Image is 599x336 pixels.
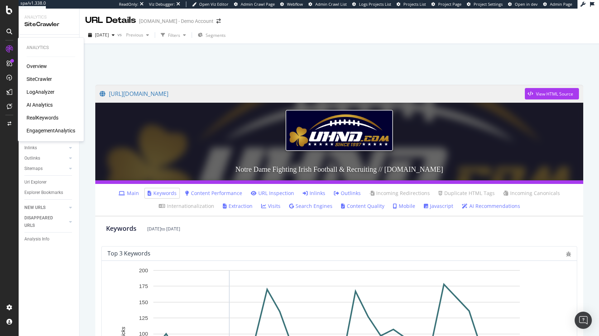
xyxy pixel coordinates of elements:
button: Segments [195,29,229,41]
a: Analysis Info [24,235,74,243]
span: Open Viz Editor [199,1,229,7]
div: Analytics [24,14,73,20]
div: top 3 keywords [107,250,150,257]
a: Incoming Redirections [369,190,430,197]
a: Open in dev [508,1,538,7]
div: View HTML Source [536,91,573,97]
a: Search Engines [289,203,332,210]
img: Notre Dame Fighting Irish Football & Recruiting // UHND.com [286,110,393,151]
a: Visits [261,203,281,210]
div: bug [566,252,571,257]
a: AI Analytics [27,101,53,108]
div: ReadOnly: [119,1,138,7]
span: Projects List [403,1,426,7]
button: Filters [158,29,189,41]
div: Url Explorer [24,179,47,186]
a: Inlinks [303,190,325,197]
a: [URL][DOMAIN_NAME] [100,85,525,103]
button: Previous [123,29,152,41]
a: Project Settings [467,1,503,7]
div: arrow-right-arrow-left [216,19,221,24]
a: RealKeywords [27,114,58,121]
a: DISAPPEARED URLS [24,214,67,229]
a: Incoming Canonicals [503,190,560,197]
a: Admin Crawl Page [234,1,275,7]
a: Main [119,190,139,197]
span: Project Settings [474,1,503,7]
a: Sitemaps [24,165,67,172]
a: URL Inspection [251,190,294,197]
button: View HTML Source [525,88,579,99]
div: Keywords [106,224,136,233]
span: Admin Crawl Page [241,1,275,7]
a: Overview [27,63,47,70]
a: Admin Crawl List [308,1,347,7]
a: Admin Page [543,1,572,7]
a: SiteCrawler [27,76,52,83]
span: Previous [123,32,143,38]
span: Project Page [438,1,461,7]
a: Outlinks [24,155,67,162]
text: 150 [139,299,148,305]
text: 200 [139,267,148,273]
a: Javascript [424,203,453,210]
div: SiteCrawler [24,20,73,29]
a: AI Recommendations [462,203,520,210]
a: Outlinks [334,190,361,197]
a: Project Page [431,1,461,7]
div: Inlinks [24,144,37,152]
div: URL Details [85,14,136,26]
text: 175 [139,283,148,289]
div: Analysis Info [24,235,49,243]
h3: Notre Dame Fighting Irish Football & Recruiting // [DOMAIN_NAME] [95,158,583,180]
div: Explorer Bookmarks [24,189,63,196]
span: 2025 Oct. 6th [95,32,109,38]
div: [DOMAIN_NAME] - Demo Account [139,18,214,25]
a: Internationalization [159,203,214,210]
div: Analytics [27,45,75,51]
a: Url Explorer [24,179,74,186]
a: Open Viz Editor [192,1,229,7]
div: Filters [168,32,180,38]
a: Projects List [397,1,426,7]
a: NEW URLS [24,204,67,211]
div: Outlinks [24,155,40,162]
a: LogAnalyzer [27,88,54,96]
div: Sitemaps [24,165,43,172]
div: [DATE] to [DATE] [147,226,180,232]
div: NEW URLS [24,204,45,211]
span: Open in dev [515,1,538,7]
span: Segments [206,32,226,38]
a: Mobile [393,203,415,210]
a: Extraction [223,203,253,210]
div: DISAPPEARED URLS [24,214,61,229]
a: Logs Projects List [352,1,391,7]
span: Webflow [287,1,303,7]
span: vs [118,31,123,38]
text: 125 [139,315,148,321]
a: Keywords [148,190,177,197]
a: Inlinks [24,144,67,152]
span: Logs Projects List [359,1,391,7]
a: Content Quality [341,203,384,210]
button: [DATE] [85,29,118,41]
div: Viz Debugger: [149,1,175,7]
a: Content Performance [185,190,242,197]
a: Explorer Bookmarks [24,189,74,196]
span: Admin Page [550,1,572,7]
span: Admin Crawl List [315,1,347,7]
div: Open Intercom Messenger [575,312,592,329]
a: Duplicate HTML Tags [439,190,495,197]
a: EngagementAnalytics [27,127,75,134]
a: Webflow [280,1,303,7]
